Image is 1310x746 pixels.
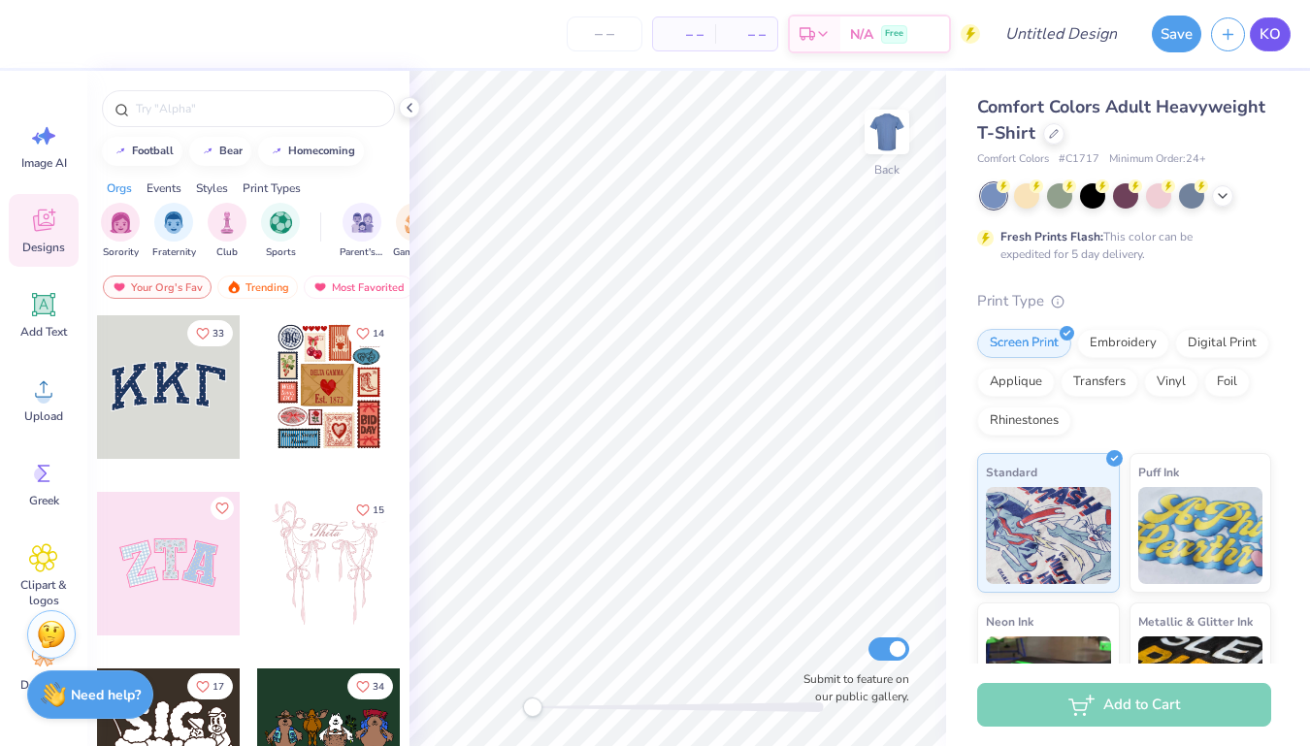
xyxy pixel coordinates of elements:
[885,27,903,41] span: Free
[107,179,132,197] div: Orgs
[200,146,215,157] img: trend_line.gif
[1250,17,1291,51] a: KO
[211,497,234,520] button: Like
[269,146,284,157] img: trend_line.gif
[1109,151,1206,168] span: Minimum Order: 24 +
[351,211,374,234] img: Parent's Weekend Image
[103,276,212,299] div: Your Org's Fav
[258,137,364,166] button: homecoming
[1138,636,1263,733] img: Metallic & Glitter Ink
[261,203,300,260] button: filter button
[340,245,384,260] span: Parent's Weekend
[216,211,238,234] img: Club Image
[12,577,76,608] span: Clipart & logos
[189,137,251,166] button: bear
[243,179,301,197] div: Print Types
[1175,329,1269,358] div: Digital Print
[270,211,292,234] img: Sports Image
[208,203,246,260] button: filter button
[312,280,328,294] img: most_fav.gif
[304,276,413,299] div: Most Favorited
[101,203,140,260] button: filter button
[219,146,243,156] div: bear
[217,276,298,299] div: Trending
[1138,611,1253,632] span: Metallic & Glitter Ink
[986,487,1111,584] img: Standard
[347,673,393,699] button: Like
[850,24,873,45] span: N/A
[1061,368,1138,397] div: Transfers
[1000,229,1103,244] strong: Fresh Prints Flash:
[1138,487,1263,584] img: Puff Ink
[20,324,67,340] span: Add Text
[874,161,900,178] div: Back
[24,408,63,424] span: Upload
[665,24,704,45] span: – –
[226,280,242,294] img: trending.gif
[196,179,228,197] div: Styles
[347,497,393,523] button: Like
[21,155,67,171] span: Image AI
[187,673,233,699] button: Like
[393,245,438,260] span: Game Day
[22,240,65,255] span: Designs
[101,203,140,260] div: filter for Sorority
[29,493,59,508] span: Greek
[20,677,67,693] span: Decorate
[340,203,384,260] button: filter button
[216,245,238,260] span: Club
[134,99,382,118] input: Try "Alpha"
[112,280,127,294] img: most_fav.gif
[393,203,438,260] div: filter for Game Day
[373,329,384,339] span: 14
[373,682,384,692] span: 34
[977,290,1271,312] div: Print Type
[373,505,384,515] span: 15
[1000,228,1239,263] div: This color can be expedited for 5 day delivery.
[977,406,1071,436] div: Rhinestones
[523,697,542,717] div: Accessibility label
[986,636,1111,733] img: Neon Ink
[1138,462,1179,482] span: Puff Ink
[977,95,1265,145] span: Comfort Colors Adult Heavyweight T-Shirt
[977,151,1049,168] span: Comfort Colors
[208,203,246,260] div: filter for Club
[868,113,906,151] img: Back
[1059,151,1099,168] span: # C1717
[1144,368,1198,397] div: Vinyl
[113,146,128,157] img: trend_line.gif
[977,329,1071,358] div: Screen Print
[727,24,766,45] span: – –
[1260,23,1281,46] span: KO
[102,137,182,166] button: football
[213,329,224,339] span: 33
[1204,368,1250,397] div: Foil
[110,211,132,234] img: Sorority Image
[1077,329,1169,358] div: Embroidery
[977,368,1055,397] div: Applique
[793,670,909,705] label: Submit to feature on our public gallery.
[152,245,196,260] span: Fraternity
[393,203,438,260] button: filter button
[340,203,384,260] div: filter for Parent's Weekend
[288,146,355,156] div: homecoming
[266,245,296,260] span: Sports
[187,320,233,346] button: Like
[152,203,196,260] button: filter button
[567,16,642,51] input: – –
[261,203,300,260] div: filter for Sports
[990,15,1132,53] input: Untitled Design
[71,686,141,704] strong: Need help?
[213,682,224,692] span: 17
[132,146,174,156] div: football
[986,611,1033,632] span: Neon Ink
[986,462,1037,482] span: Standard
[147,179,181,197] div: Events
[1152,16,1201,52] button: Save
[152,203,196,260] div: filter for Fraternity
[347,320,393,346] button: Like
[163,211,184,234] img: Fraternity Image
[103,245,139,260] span: Sorority
[405,211,427,234] img: Game Day Image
